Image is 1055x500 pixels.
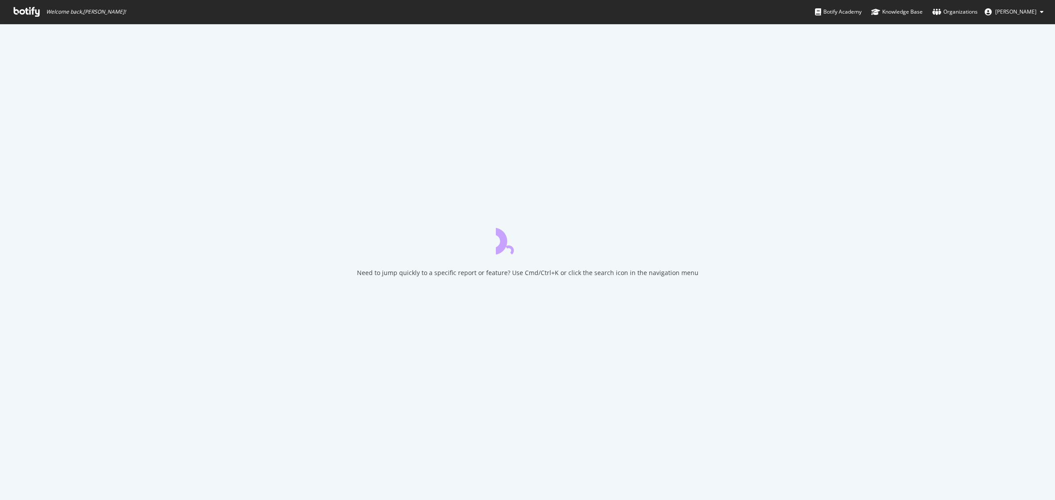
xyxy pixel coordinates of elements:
button: [PERSON_NAME] [978,5,1051,19]
span: Fabien Borsa [995,8,1037,15]
div: Knowledge Base [871,7,923,16]
div: Botify Academy [815,7,862,16]
div: Organizations [932,7,978,16]
span: Welcome back, [PERSON_NAME] ! [46,8,126,15]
